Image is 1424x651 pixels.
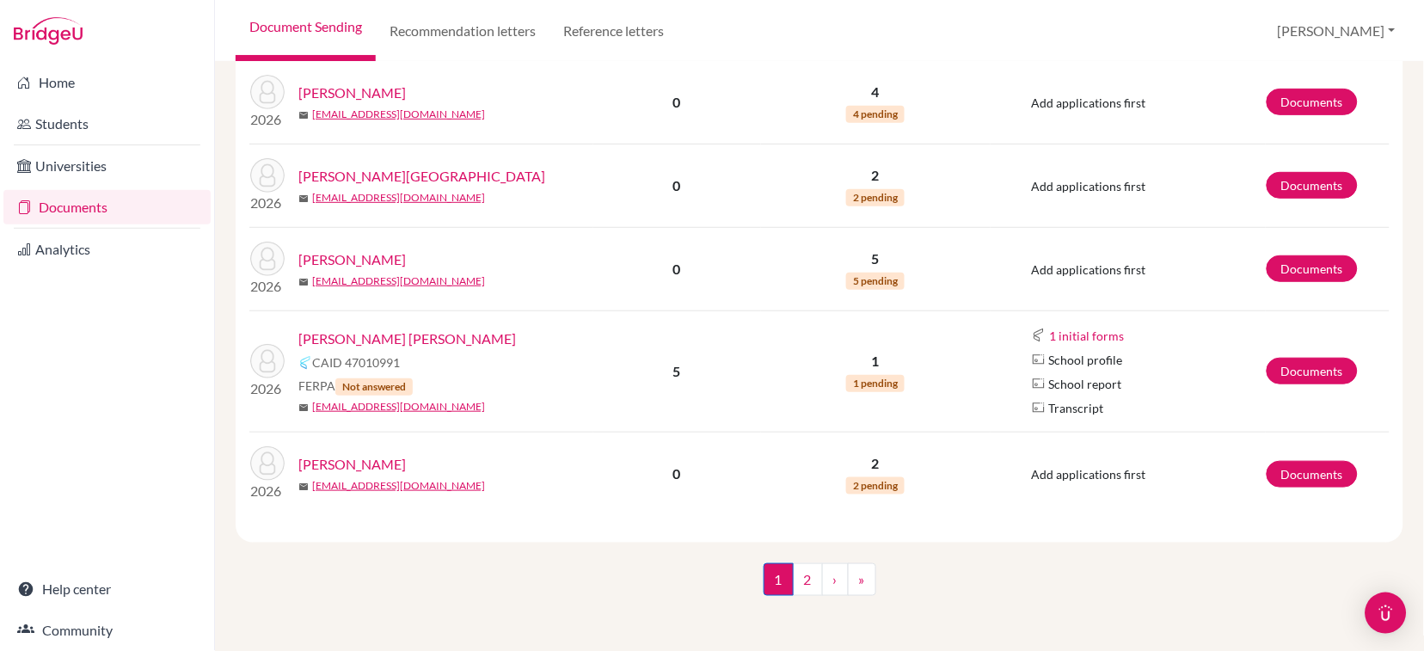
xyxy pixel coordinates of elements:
a: Documents [1267,461,1358,488]
img: Gulati, Parisa [250,158,285,193]
span: School report [1049,375,1122,393]
span: mail [298,277,309,287]
span: 2 pending [846,189,905,206]
b: 0 [673,261,681,277]
div: Open Intercom Messenger [1366,593,1407,634]
a: [PERSON_NAME] [PERSON_NAME] [298,329,516,349]
p: 1 [762,351,990,372]
b: 0 [673,94,681,110]
span: mail [298,402,309,413]
p: 5 [762,249,990,269]
span: School profile [1049,351,1123,369]
a: [EMAIL_ADDRESS][DOMAIN_NAME] [312,273,485,289]
a: [EMAIL_ADDRESS][DOMAIN_NAME] [312,399,485,415]
img: Kapur, Sarah [250,446,285,481]
a: [PERSON_NAME][GEOGRAPHIC_DATA] [298,166,545,187]
a: Home [3,65,211,100]
b: 5 [673,363,681,379]
span: FERPA [298,377,413,396]
a: 2 [793,563,823,596]
img: Parchments logo [1032,401,1046,415]
a: [EMAIL_ADDRESS][DOMAIN_NAME] [312,190,485,206]
span: mail [298,482,309,492]
span: 4 pending [846,106,905,123]
p: 2026 [250,109,285,130]
span: 1 pending [846,375,905,392]
nav: ... [764,563,876,610]
a: Students [3,107,211,141]
img: Common App logo [1032,329,1046,342]
p: 2 [762,453,990,474]
p: 2 [762,165,990,186]
b: 0 [673,465,681,482]
a: › [822,563,849,596]
button: 1 initial forms [1049,326,1126,346]
a: Universities [3,149,211,183]
a: Documents [1267,89,1358,115]
span: 1 [764,563,794,596]
p: 2026 [250,378,285,399]
a: Help center [3,572,211,606]
img: Gupta, Aarav [250,242,285,276]
span: mail [298,110,309,120]
span: 5 pending [846,273,905,290]
p: 2026 [250,276,285,297]
span: CAID 47010991 [312,353,400,372]
img: Parchments logo [1032,353,1046,366]
a: Analytics [3,232,211,267]
a: Community [3,613,211,648]
a: [EMAIL_ADDRESS][DOMAIN_NAME] [312,107,485,122]
p: 2026 [250,193,285,213]
span: 2 pending [846,477,905,494]
a: » [848,563,876,596]
img: Inder Singh, Gurmehar [250,344,285,378]
a: [PERSON_NAME] [298,249,406,270]
b: 0 [673,177,681,193]
button: [PERSON_NAME] [1270,15,1403,47]
a: [PERSON_NAME] [298,454,406,475]
a: Documents [3,190,211,224]
img: Bridge-U [14,17,83,45]
a: Documents [1267,172,1358,199]
img: Parchments logo [1032,377,1046,390]
span: Not answered [335,378,413,396]
a: [EMAIL_ADDRESS][DOMAIN_NAME] [312,478,485,494]
p: 2026 [250,481,285,501]
span: Add applications first [1032,262,1146,277]
span: Add applications first [1032,467,1146,482]
p: 4 [762,82,990,102]
span: Add applications first [1032,179,1146,193]
a: Documents [1267,255,1358,282]
span: mail [298,193,309,204]
a: Documents [1267,358,1358,384]
img: Goel, Sharanya [250,75,285,109]
a: [PERSON_NAME] [298,83,406,103]
span: Add applications first [1032,95,1146,110]
span: Transcript [1049,399,1104,417]
img: Common App logo [298,356,312,370]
